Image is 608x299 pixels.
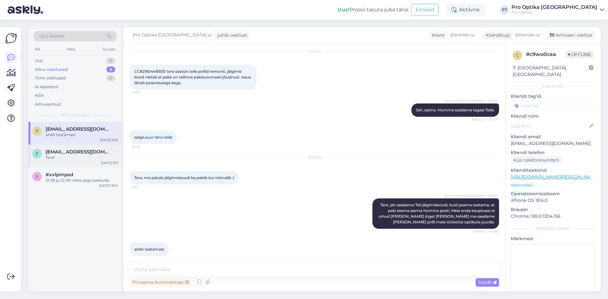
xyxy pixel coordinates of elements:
[478,279,497,285] span: Saada
[446,4,485,16] div: Aktiivne
[472,117,497,122] span: Nähtud ✓ 10:47
[511,149,595,156] p: Kliendi telefon
[511,5,604,15] a: Pro Optika [GEOGRAPHIC_DATA]Pro Optika
[46,155,118,160] div: Tere!
[61,112,89,118] span: Minu vestlused
[416,108,495,112] span: Jah, saime. Homme saadame tagasi Teile.
[546,31,595,40] div: Arhiveeri vestlus
[513,65,589,78] div: [GEOGRAPHIC_DATA], [GEOGRAPHIC_DATA]
[379,202,496,224] span: Tere, jah saadame Teil jälgimiskoodi, kuid peame teatama, et paki saame panna homme posti. Meie e...
[5,32,17,44] img: Askly Logo
[36,128,39,133] span: r
[511,5,597,10] div: Pro Optika [GEOGRAPHIC_DATA]
[445,193,497,198] span: Pro Optika [GEOGRAPHIC_DATA]
[134,175,234,180] span: Tere, ma paluks jälgimiskoodi ka pakile kui võimalik :)
[130,278,192,287] div: Privaatne kommentaar
[66,45,77,53] div: Web
[483,32,510,39] div: Klienditugi
[511,190,595,197] p: Operatsioonisüsteem
[46,126,111,132] span: regiina14.viirmets@gmail.com
[445,98,497,103] span: Pro Optika [GEOGRAPHIC_DATA]
[511,167,595,174] p: Klienditeekond
[36,151,38,156] span: e
[99,183,118,188] div: [DATE] 18:12
[106,66,115,73] div: 3
[132,256,155,261] span: 9:16
[134,247,164,252] span: aitäh teatamast
[35,58,43,64] div: Uus
[34,45,41,53] div: All
[338,6,409,14] div: Proovi tasuta juba täna:
[35,92,44,99] div: Kõik
[101,160,118,165] div: [DATE] 9:11
[516,32,535,39] span: Estonian
[36,174,38,179] span: x
[473,229,497,234] span: Nähtud ✓ 9:06
[511,93,595,100] p: Kliendi tag'id
[35,101,61,108] div: Arhiveeritud
[526,51,566,58] div: # c9wo0cea
[100,138,118,142] div: [DATE] 9:16
[35,66,68,73] div: Minu vestlused
[511,206,595,213] p: Brauser
[511,113,595,120] p: Kliendi nimi
[511,156,562,165] div: Küsi telefoninumbrit
[46,132,118,138] div: aitäh teatamast
[130,155,499,160] div: [DATE]
[511,84,595,89] div: Kliendi info
[511,134,595,140] p: Kliendi email
[511,182,595,188] p: Vaata edasi ...
[566,51,593,58] span: Offline
[106,58,115,64] div: 0
[134,69,252,85] span: CC821604485EE tere saatsin teile prillid remonti, jälgimis kood näitab et pakk on tallinna pakiau...
[132,185,155,190] span: 6:41
[411,4,439,16] button: Emailid
[133,32,206,39] span: Pro Optika [GEOGRAPHIC_DATA]
[101,45,117,53] div: Socials
[46,178,118,183] div: 21.08 ja 22.08 oleks aega pakkuda.
[130,48,499,54] div: [DATE]
[106,75,115,81] div: 0
[511,235,595,242] p: Märkmed
[511,174,598,180] a: [URL][DOMAIN_NAME][PERSON_NAME]
[132,90,155,95] span: 10:46
[450,32,470,39] span: Estonian
[511,101,595,110] input: Lisa tag
[35,75,66,81] div: Tiimi vestlused
[35,84,58,90] div: AI Assistent
[338,7,350,13] b: Uus!
[500,5,509,14] div: PT
[46,172,73,178] span: #xvlpmpsd
[134,135,172,140] span: selge,suur tänu teile
[511,213,595,220] p: Chrome 138.0.7204.156
[516,53,519,58] span: c
[511,197,595,204] p: iPhone OS 18.6.0
[511,140,595,147] p: [EMAIL_ADDRESS][DOMAIN_NAME]
[46,149,111,155] span: elikosillamaa@gmail.com
[132,144,155,149] span: 10:48
[511,122,588,129] input: Lisa nimi
[39,33,65,40] span: Otsi kliente
[511,10,597,15] div: Pro Optika
[215,32,247,39] div: juhib vestlust
[511,226,595,232] div: [PERSON_NAME]
[429,32,445,39] div: Klient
